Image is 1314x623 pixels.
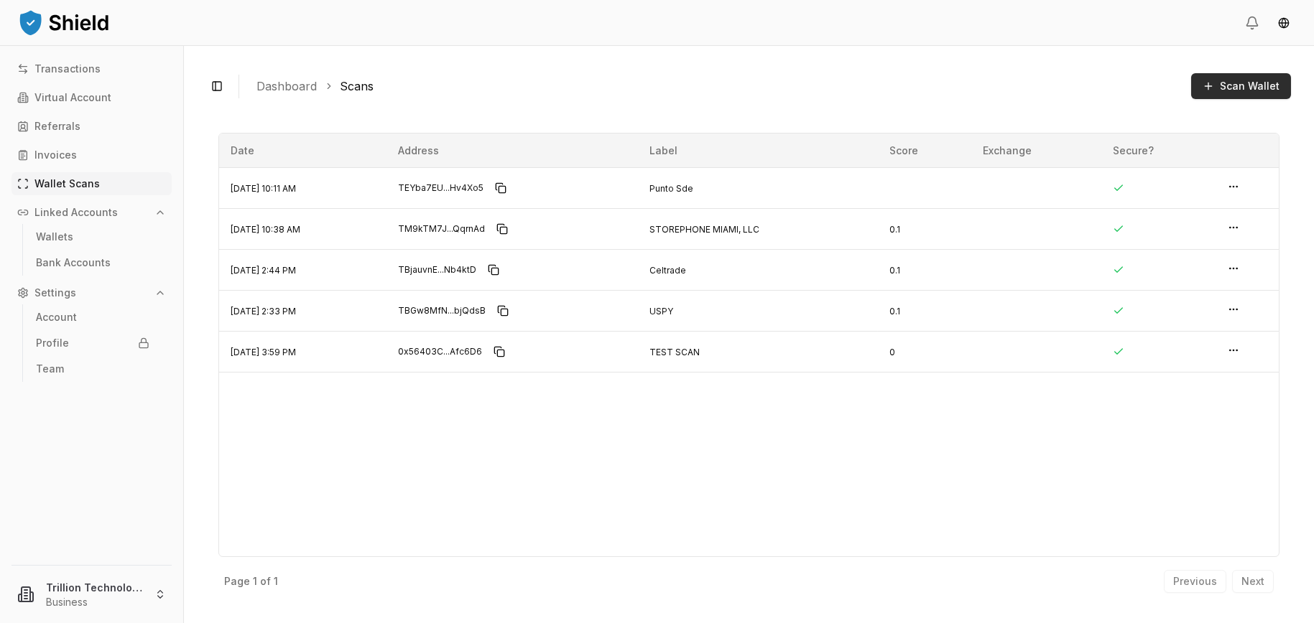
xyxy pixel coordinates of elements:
[11,86,172,109] a: Virtual Account
[1220,79,1280,93] span: Scan Wallet
[649,347,700,357] span: TEST SCAN
[11,115,172,138] a: Referrals
[46,580,143,595] p: Trillion Technologies and Trading LLC
[34,150,77,160] p: Invoices
[340,78,374,95] a: Scans
[11,281,172,304] button: Settings
[11,201,172,224] button: Linked Accounts
[231,265,296,276] span: [DATE] 2:44 PM
[491,299,514,322] button: Copy to clipboard
[34,207,118,217] p: Linked Accounts
[34,64,101,74] p: Transactions
[36,338,69,348] p: Profile
[36,258,111,268] p: Bank Accounts
[36,364,64,374] p: Team
[46,595,143,609] p: Business
[889,306,900,317] span: 0.1
[34,121,80,131] p: Referrals
[649,306,673,317] span: USPY
[889,224,900,235] span: 0.1
[649,224,759,235] span: STOREPHONE MIAMI, LLC
[17,8,111,37] img: ShieldPay Logo
[260,576,271,586] p: of
[489,177,512,200] button: Copy to clipboard
[30,357,155,380] a: Team
[488,340,511,363] button: Copy to clipboard
[889,265,900,276] span: 0.1
[30,306,155,329] a: Account
[231,347,296,357] span: [DATE] 3:59 PM
[256,78,1180,95] nav: breadcrumb
[30,225,155,248] a: Wallets
[398,264,476,276] span: TBjauvnE...Nb4ktD
[219,133,387,168] th: Date
[256,78,317,95] a: Dashboard
[231,306,296,317] span: [DATE] 2:33 PM
[30,251,155,274] a: Bank Accounts
[638,133,878,168] th: Label
[34,179,100,189] p: Wallet Scans
[1101,133,1217,168] th: Secure?
[398,223,485,235] span: TM9kTM7J...QqrnAd
[11,57,172,80] a: Transactions
[231,224,300,235] span: [DATE] 10:38 AM
[34,288,76,298] p: Settings
[491,217,514,240] button: Copy to clipboard
[1191,73,1291,99] button: Scan Wallet
[482,258,505,281] button: Copy to clipboard
[6,571,177,617] button: Trillion Technologies and Trading LLCBusiness
[36,232,73,242] p: Wallets
[398,305,486,317] span: TBGw8MfN...bjQdsB
[231,183,296,194] span: [DATE] 10:11 AM
[34,93,111,103] p: Virtual Account
[889,347,895,357] span: 0
[30,332,155,355] a: Profile
[971,133,1101,168] th: Exchange
[224,576,250,586] p: Page
[387,133,638,168] th: Address
[649,183,693,194] span: Punto Sde
[398,346,482,357] span: 0x56403C...Afc6D6
[274,576,278,586] p: 1
[398,182,484,194] span: TEYba7EU...Hv4Xo5
[878,133,971,168] th: Score
[649,265,686,276] span: Celtrade
[36,312,77,322] p: Account
[253,576,257,586] p: 1
[11,144,172,167] a: Invoices
[11,172,172,195] a: Wallet Scans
